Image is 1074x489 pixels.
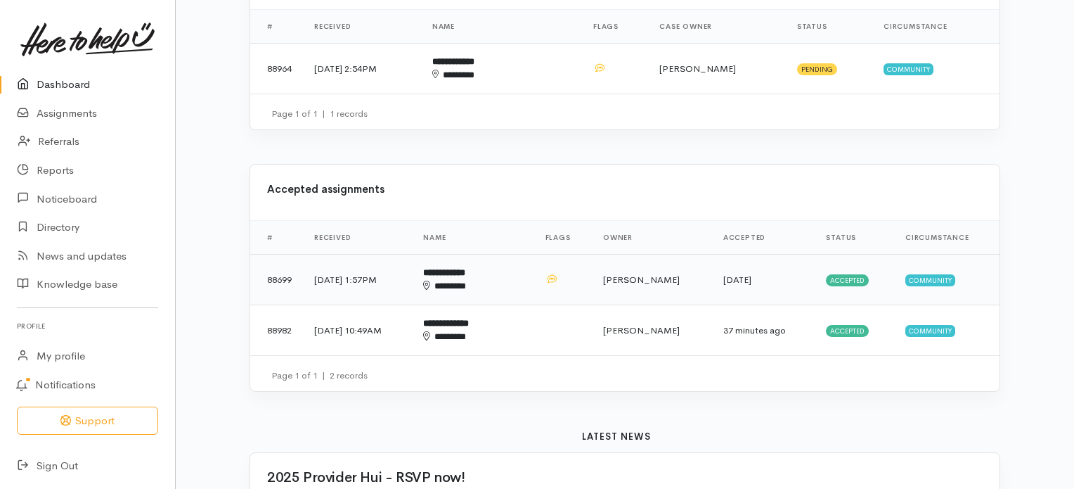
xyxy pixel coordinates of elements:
h6: Profile [17,317,158,336]
small: Page 1 of 1 2 records [271,369,368,381]
th: Flags [582,9,648,43]
th: Case Owner [648,9,785,43]
span: | [322,369,325,381]
span: Community [884,63,933,75]
td: [DATE] 10:49AM [303,305,412,355]
td: [PERSON_NAME] [648,43,785,94]
th: Received [303,9,421,43]
th: Received [303,220,412,254]
th: Name [412,220,533,254]
th: Accepted [712,220,815,254]
b: Accepted assignments [267,182,384,196]
th: Owner [592,220,712,254]
th: Flags [534,220,592,254]
td: [PERSON_NAME] [592,305,712,355]
td: 88964 [250,43,303,94]
th: # [250,220,303,254]
button: Support [17,407,158,436]
th: # [250,9,303,43]
td: [DATE] 2:54PM [303,43,421,94]
span: Accepted [826,274,869,286]
span: Pending [797,63,837,75]
th: Status [786,9,872,43]
th: Circumstance [872,9,999,43]
span: Community [905,274,955,286]
span: Community [905,325,955,336]
time: 37 minutes ago [723,324,786,336]
th: Name [421,9,582,43]
td: [PERSON_NAME] [592,254,712,305]
time: [DATE] [723,274,751,286]
span: Accepted [826,325,869,336]
small: Page 1 of 1 1 records [271,108,368,120]
td: 88982 [250,305,303,355]
td: 88699 [250,254,303,305]
b: Latest news [582,431,651,443]
span: | [322,108,325,120]
h2: 2025 Provider Hui - RSVP now! [267,470,966,485]
th: Circumstance [894,220,999,254]
th: Status [815,220,894,254]
td: [DATE] 1:57PM [303,254,412,305]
